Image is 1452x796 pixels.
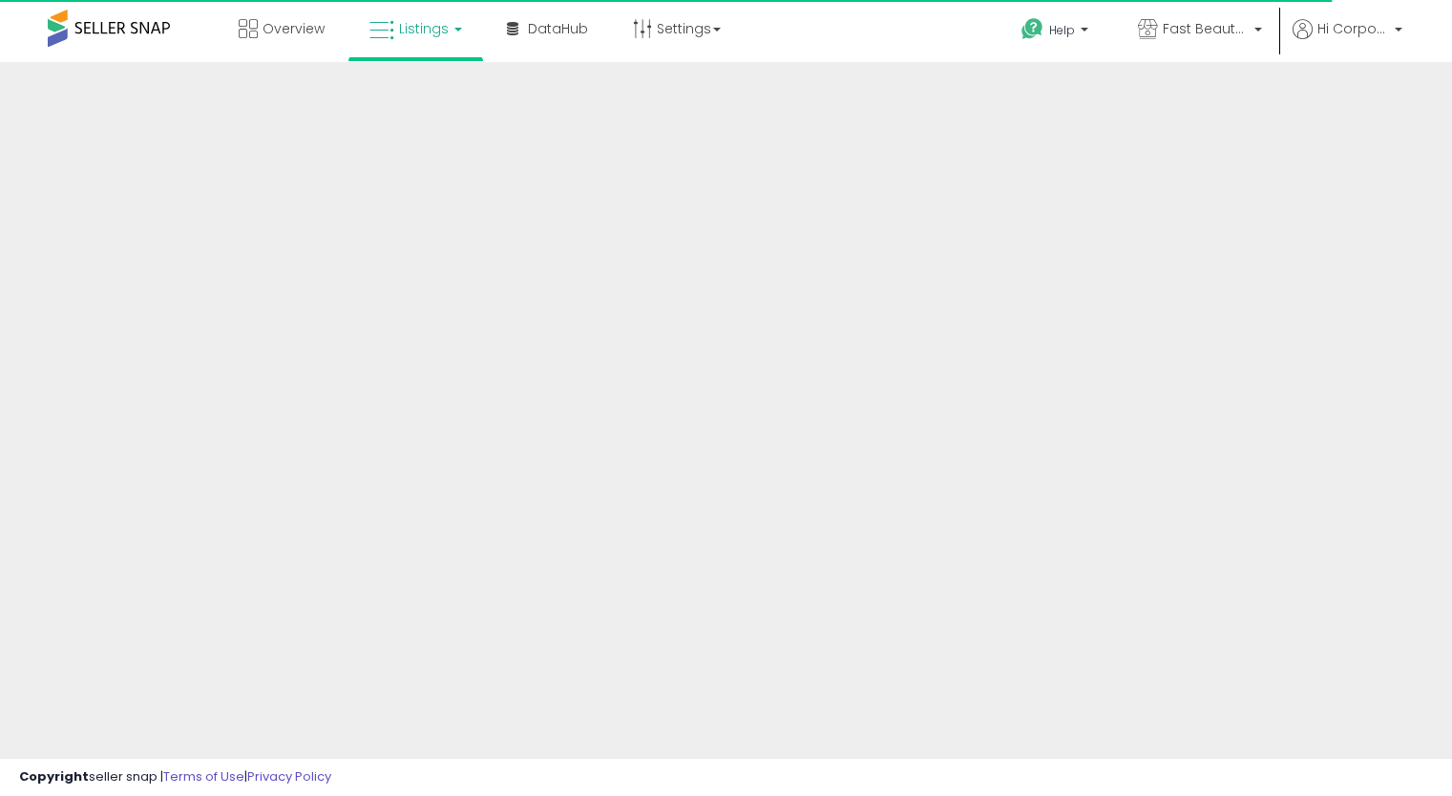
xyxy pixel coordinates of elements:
[19,767,89,786] strong: Copyright
[1006,3,1107,62] a: Help
[528,19,588,38] span: DataHub
[247,767,331,786] a: Privacy Policy
[1049,22,1075,38] span: Help
[399,19,449,38] span: Listings
[1021,17,1044,41] i: Get Help
[1293,19,1402,62] a: Hi Corporate
[19,768,331,786] div: seller snap | |
[263,19,325,38] span: Overview
[163,767,244,786] a: Terms of Use
[1163,19,1249,38] span: Fast Beauty ([GEOGRAPHIC_DATA])
[1317,19,1389,38] span: Hi Corporate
